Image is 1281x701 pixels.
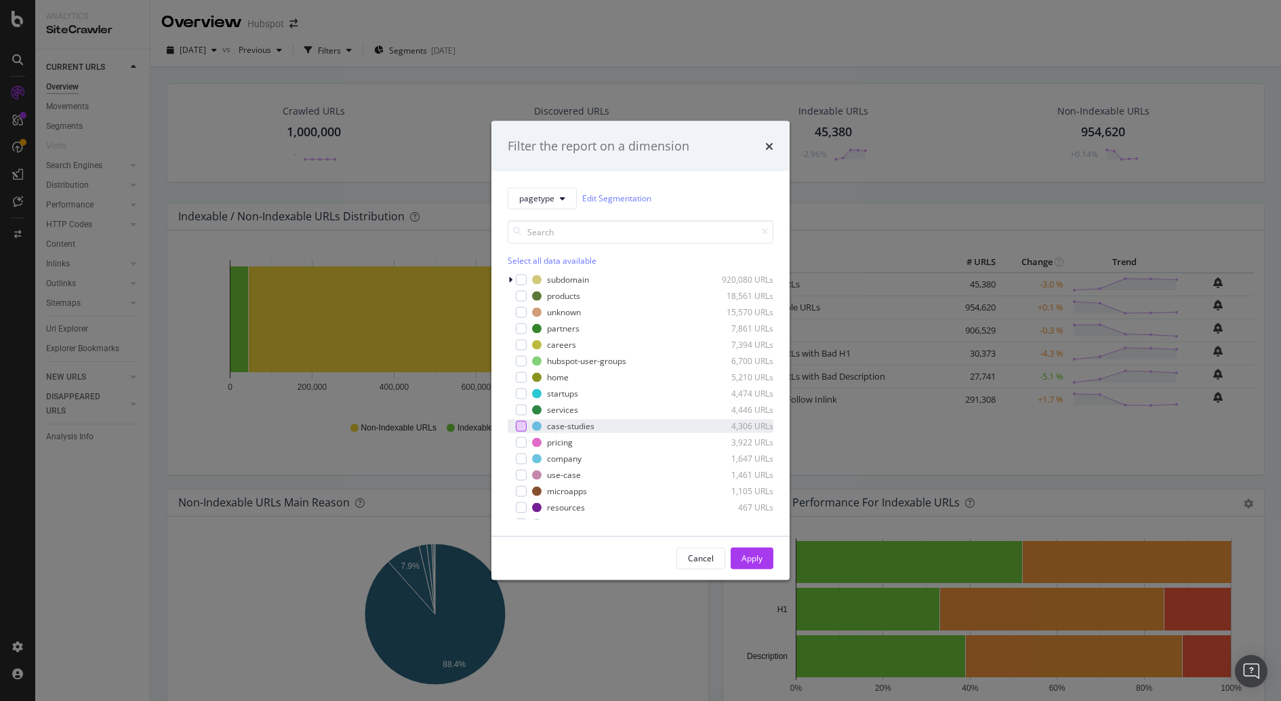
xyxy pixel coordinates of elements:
button: Cancel [676,547,725,569]
span: pagetype [519,193,554,204]
div: use-case [547,469,581,481]
a: Edit Segmentation [582,191,651,205]
div: company [547,453,582,464]
div: pricing [547,437,573,448]
div: 3,922 URLs [707,437,773,448]
div: Filter the report on a dimension [508,138,689,155]
div: unknown [547,306,581,318]
div: 5,210 URLs [707,372,773,383]
input: Search [508,220,773,243]
div: careers [547,339,576,350]
button: Apply [731,547,773,569]
div: 6,700 URLs [707,355,773,367]
button: pagetype [508,187,577,209]
div: 1,461 URLs [707,469,773,481]
div: partners [547,323,579,334]
div: 920,080 URLs [707,274,773,285]
div: home [547,372,569,383]
div: 1,105 URLs [707,485,773,497]
div: microapps [547,485,587,497]
div: products [547,290,580,302]
div: modal [491,121,790,580]
div: 18,561 URLs [707,290,773,302]
div: times [765,138,773,155]
div: Select all data available [508,254,773,266]
div: subdomain [547,274,589,285]
div: 7,394 URLs [707,339,773,350]
div: 4,306 URLs [707,420,773,432]
div: services [547,404,578,416]
div: 467 URLs [707,502,773,513]
div: comparison [547,518,592,529]
div: Cancel [688,553,714,564]
div: 388 URLs [707,518,773,529]
div: resources [547,502,585,513]
div: 7,861 URLs [707,323,773,334]
div: 15,570 URLs [707,306,773,318]
div: hubspot-user-groups [547,355,626,367]
div: Apply [741,553,762,564]
div: 4,446 URLs [707,404,773,416]
div: startups [547,388,578,399]
div: case-studies [547,420,594,432]
div: Open Intercom Messenger [1235,655,1267,687]
div: 4,474 URLs [707,388,773,399]
div: 1,647 URLs [707,453,773,464]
